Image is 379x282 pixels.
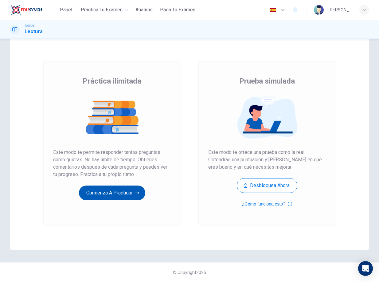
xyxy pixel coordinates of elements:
[133,4,155,15] button: Análisis
[269,8,277,12] img: es
[78,4,131,15] button: Practica tu examen
[56,4,76,15] button: Panel
[135,6,153,14] span: Análisis
[239,76,295,86] span: Prueba simulada
[83,76,141,86] span: Práctica ilimitada
[242,200,292,208] button: ¿Cómo funciona esto?
[60,6,72,14] span: Panel
[81,6,123,14] span: Practica tu examen
[25,28,43,35] h1: Lectura
[79,186,145,200] button: Comienza a practicar
[158,4,198,15] button: Paga Tu Examen
[358,261,373,276] div: Open Intercom Messenger
[314,5,324,15] img: Profile picture
[10,4,42,16] img: EduSynch logo
[173,270,206,275] span: © Copyright 2025
[25,24,34,28] span: TOEFL®
[329,6,352,14] div: [PERSON_NAME]
[53,149,171,178] span: Este modo te permite responder tantas preguntas como quieras. No hay límite de tiempo. Obtienes c...
[160,6,195,14] span: Paga Tu Examen
[237,178,297,193] button: Desbloquea ahora
[10,4,56,16] a: EduSynch logo
[208,149,326,171] span: Este modo te ofrece una prueba como la real. Obtendrás una puntuación y [PERSON_NAME] en qué eres...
